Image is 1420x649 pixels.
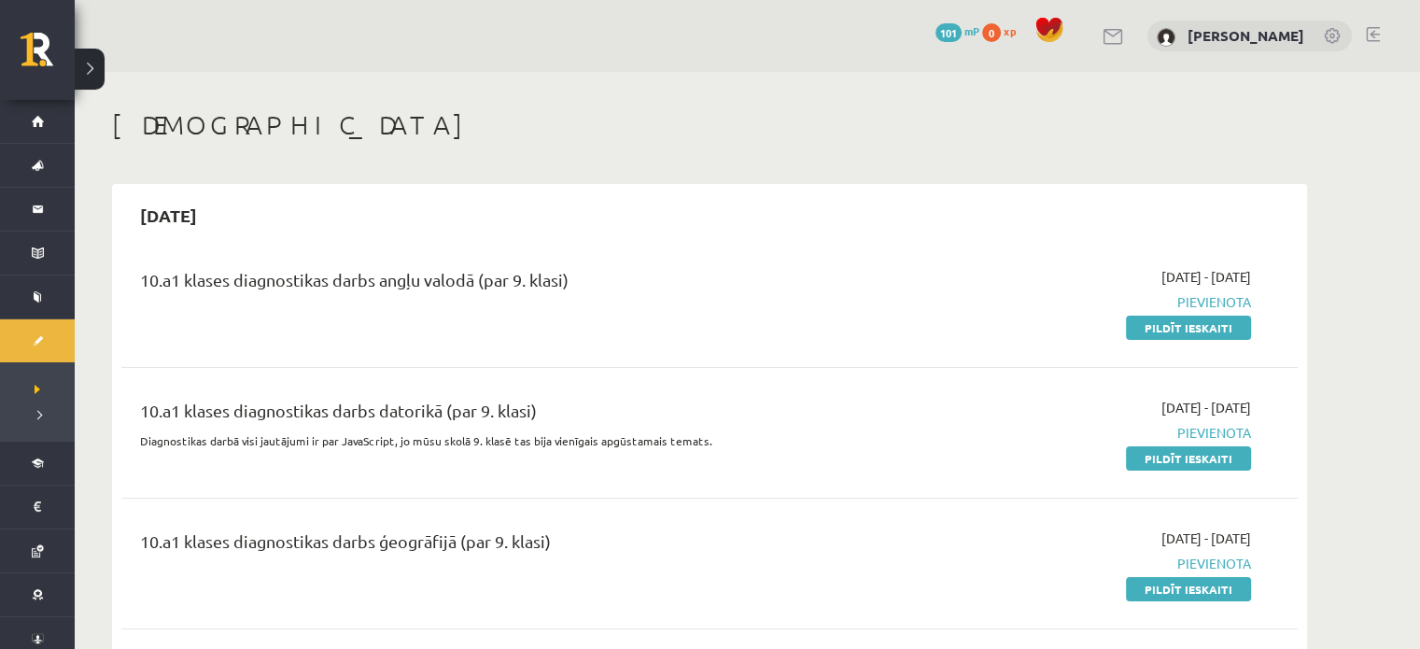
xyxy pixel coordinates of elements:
span: Pievienota [899,292,1251,312]
div: 10.a1 klases diagnostikas darbs angļu valodā (par 9. klasi) [140,267,871,302]
a: [PERSON_NAME] [1188,26,1304,45]
a: 101 mP [935,23,979,38]
span: Pievienota [899,423,1251,443]
span: mP [964,23,979,38]
div: 10.a1 klases diagnostikas darbs ģeogrāfijā (par 9. klasi) [140,529,871,563]
span: xp [1004,23,1016,38]
a: Pildīt ieskaiti [1126,577,1251,601]
span: Pievienota [899,554,1251,573]
a: Pildīt ieskaiti [1126,316,1251,340]
h1: [DEMOGRAPHIC_DATA] [112,109,1307,141]
a: 0 xp [982,23,1025,38]
img: Helēna Tīna Dubrovska [1157,28,1175,47]
span: 0 [982,23,1001,42]
p: Diagnostikas darbā visi jautājumi ir par JavaScript, jo mūsu skolā 9. klasē tas bija vienīgais ap... [140,432,871,449]
a: Pildīt ieskaiti [1126,446,1251,471]
div: 10.a1 klases diagnostikas darbs datorikā (par 9. klasi) [140,398,871,432]
span: [DATE] - [DATE] [1161,529,1251,548]
span: 101 [935,23,962,42]
a: Rīgas 1. Tālmācības vidusskola [21,33,75,79]
h2: [DATE] [121,193,216,237]
span: [DATE] - [DATE] [1161,398,1251,417]
span: [DATE] - [DATE] [1161,267,1251,287]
